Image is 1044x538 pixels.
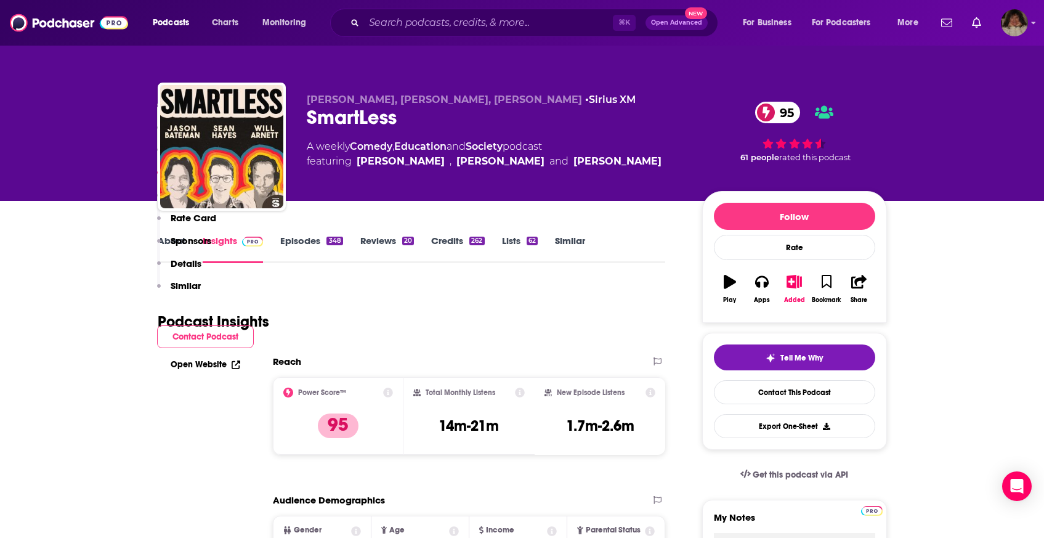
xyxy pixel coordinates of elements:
[651,20,702,26] span: Open Advanced
[273,494,385,506] h2: Audience Demographics
[714,344,875,370] button: tell me why sparkleTell Me Why
[212,14,238,31] span: Charts
[812,14,871,31] span: For Podcasters
[714,267,746,311] button: Play
[342,9,730,37] div: Search podcasts, credits, & more...
[486,526,514,534] span: Income
[157,258,201,280] button: Details
[861,506,883,516] img: Podchaser Pro
[389,526,405,534] span: Age
[714,414,875,438] button: Export One-Sheet
[613,15,636,31] span: ⌘ K
[714,380,875,404] a: Contact This Podcast
[767,102,800,123] span: 95
[779,153,851,162] span: rated this podcast
[426,388,495,397] h2: Total Monthly Listens
[307,139,662,169] div: A weekly podcast
[753,470,848,480] span: Get this podcast via API
[171,280,201,291] p: Similar
[967,12,986,33] a: Show notifications dropdown
[743,14,791,31] span: For Business
[273,356,301,367] h2: Reach
[549,154,569,169] span: and
[402,237,414,245] div: 20
[843,267,875,311] button: Share
[157,235,211,258] button: Sponsors
[431,235,484,263] a: Credits262
[734,13,807,33] button: open menu
[1001,9,1028,36] button: Show profile menu
[394,141,447,152] a: Education
[889,13,934,33] button: open menu
[294,526,322,534] span: Gender
[456,154,544,169] a: Jason Bateman
[714,235,875,260] div: Rate
[730,460,859,490] a: Get this podcast via API
[555,235,585,263] a: Similar
[469,237,484,245] div: 262
[318,414,358,438] p: 95
[740,153,779,162] span: 61 people
[326,237,342,245] div: 348
[357,154,445,169] a: Sean Hayes
[153,14,189,31] span: Podcasts
[298,388,346,397] h2: Power Score™
[171,258,201,269] p: Details
[778,267,810,311] button: Added
[204,13,246,33] a: Charts
[157,325,254,348] button: Contact Podcast
[897,14,918,31] span: More
[812,296,841,304] div: Bookmark
[502,235,538,263] a: Lists62
[714,512,875,533] label: My Notes
[466,141,503,152] a: Society
[254,13,322,33] button: open menu
[450,154,451,169] span: ,
[307,94,582,105] span: [PERSON_NAME], [PERSON_NAME], [PERSON_NAME]
[392,141,394,152] span: ,
[585,94,636,105] span: •
[754,296,770,304] div: Apps
[1002,471,1032,501] div: Open Intercom Messenger
[307,154,662,169] span: featuring
[157,280,201,303] button: Similar
[171,235,211,247] p: Sponsors
[804,13,889,33] button: open menu
[755,102,800,123] a: 95
[702,94,887,170] div: 95 61 peoplerated this podcast
[10,11,128,35] img: Podchaser - Follow, Share and Rate Podcasts
[360,235,414,263] a: Reviews20
[714,203,875,230] button: Follow
[1001,9,1028,36] span: Logged in as angelport
[811,267,843,311] button: Bookmark
[557,388,625,397] h2: New Episode Listens
[685,7,707,19] span: New
[280,235,342,263] a: Episodes348
[573,154,662,169] a: Will Arnett
[723,296,736,304] div: Play
[160,85,283,208] img: SmartLess
[746,267,778,311] button: Apps
[364,13,613,33] input: Search podcasts, credits, & more...
[861,504,883,516] a: Pro website
[851,296,867,304] div: Share
[439,417,499,435] h3: 14m-21m
[350,141,392,152] a: Comedy
[936,12,957,33] a: Show notifications dropdown
[589,94,636,105] a: Sirius XM
[527,237,538,245] div: 62
[780,353,823,363] span: Tell Me Why
[766,353,775,363] img: tell me why sparkle
[566,417,634,435] h3: 1.7m-2.6m
[784,296,805,304] div: Added
[262,14,306,31] span: Monitoring
[586,526,641,534] span: Parental Status
[144,13,205,33] button: open menu
[645,15,708,30] button: Open AdvancedNew
[171,359,240,370] a: Open Website
[447,141,466,152] span: and
[1001,9,1028,36] img: User Profile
